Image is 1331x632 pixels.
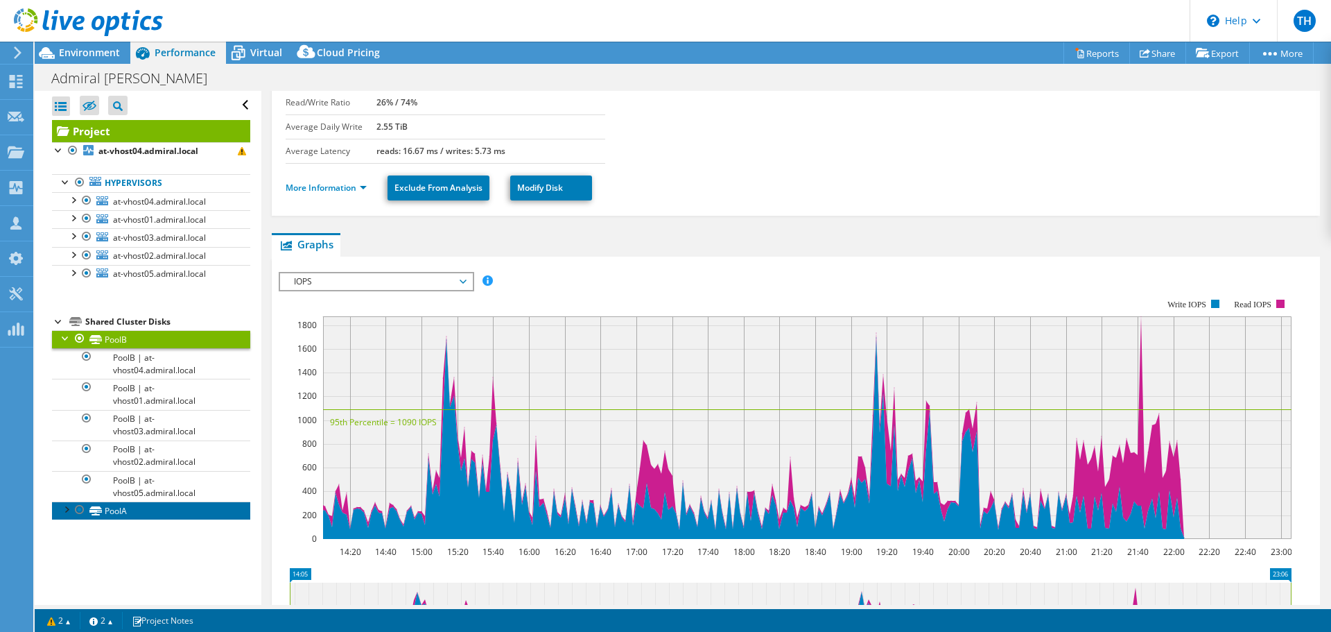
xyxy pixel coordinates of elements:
text: 1600 [297,343,317,355]
b: reads: 16.67 ms / writes: 5.73 ms [376,145,505,157]
text: 21:20 [1091,546,1113,558]
text: 800 [302,438,317,450]
text: 22:40 [1235,546,1256,558]
a: Project Notes [122,612,203,629]
text: 19:00 [841,546,862,558]
a: at-vhost04.admiral.local [52,142,250,160]
a: at-vhost01.admiral.local [52,210,250,228]
text: 22:00 [1163,546,1185,558]
text: 15:40 [482,546,504,558]
span: at-vhost01.admiral.local [113,214,206,225]
text: 1400 [297,366,317,378]
text: 200 [302,509,317,521]
span: Environment [59,46,120,59]
text: 14:40 [375,546,397,558]
text: 19:20 [876,546,898,558]
a: PoolB | at-vhost01.admiral.local [52,379,250,409]
a: Hypervisors [52,174,250,192]
a: Reports [1063,42,1130,64]
a: PoolB | at-vhost05.admiral.local [52,471,250,502]
a: at-vhost02.admiral.local [52,247,250,265]
label: Average Latency [286,144,376,158]
text: 17:20 [662,546,684,558]
text: 21:40 [1127,546,1149,558]
text: 19:40 [912,546,934,558]
text: 16:20 [555,546,576,558]
span: at-vhost04.admiral.local [113,196,206,207]
a: PoolB | at-vhost04.admiral.local [52,348,250,379]
span: at-vhost03.admiral.local [113,232,206,244]
text: Read IOPS [1235,300,1272,309]
text: 1800 [297,319,317,331]
text: 16:40 [590,546,611,558]
a: More [1249,42,1314,64]
text: 15:20 [447,546,469,558]
text: 18:00 [733,546,755,558]
a: Project [52,120,250,142]
text: 600 [302,461,317,473]
b: at-vhost04.admiral.local [98,145,198,157]
span: at-vhost02.admiral.local [113,250,206,262]
a: at-vhost05.admiral.local [52,265,250,283]
h1: Admiral [PERSON_NAME] [45,71,229,86]
label: Read/Write Ratio [286,96,376,110]
svg: \n [1207,15,1219,27]
a: PoolB | at-vhost03.admiral.local [52,410,250,441]
text: 17:00 [626,546,647,558]
text: 18:40 [805,546,826,558]
b: 2.55 TiB [376,121,408,133]
span: Performance [155,46,216,59]
text: 20:40 [1020,546,1041,558]
a: PoolA [52,502,250,520]
a: More Information [286,182,367,194]
text: 14:20 [340,546,361,558]
span: at-vhost05.admiral.local [113,268,206,280]
a: 2 [37,612,80,629]
span: Virtual [250,46,282,59]
text: 21:00 [1056,546,1077,558]
a: Exclude From Analysis [388,176,489,200]
a: 2 [80,612,123,629]
span: Cloud Pricing [317,46,380,59]
a: Export [1185,42,1250,64]
span: Graphs [279,237,333,251]
text: 95th Percentile = 1090 IOPS [330,416,437,428]
span: TH [1294,10,1316,32]
text: 15:00 [411,546,433,558]
label: Average Daily Write [286,120,376,134]
a: Modify Disk [510,176,592,200]
text: 22:20 [1199,546,1220,558]
text: 18:20 [769,546,790,558]
a: PoolB [52,330,250,348]
text: 1200 [297,390,317,402]
text: 400 [302,485,317,497]
a: at-vhost03.admiral.local [52,228,250,246]
text: 23:00 [1271,546,1292,558]
text: Write IOPS [1167,300,1206,309]
a: PoolB | at-vhost02.admiral.local [52,441,250,471]
a: at-vhost04.admiral.local [52,192,250,210]
span: IOPS [287,273,465,290]
text: 17:40 [697,546,719,558]
text: 16:00 [519,546,540,558]
text: 20:00 [948,546,970,558]
text: 0 [312,533,317,545]
div: Shared Cluster Disks [85,314,250,330]
b: 26% / 74% [376,96,417,108]
text: 20:20 [984,546,1005,558]
a: Share [1129,42,1186,64]
text: 1000 [297,414,317,426]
